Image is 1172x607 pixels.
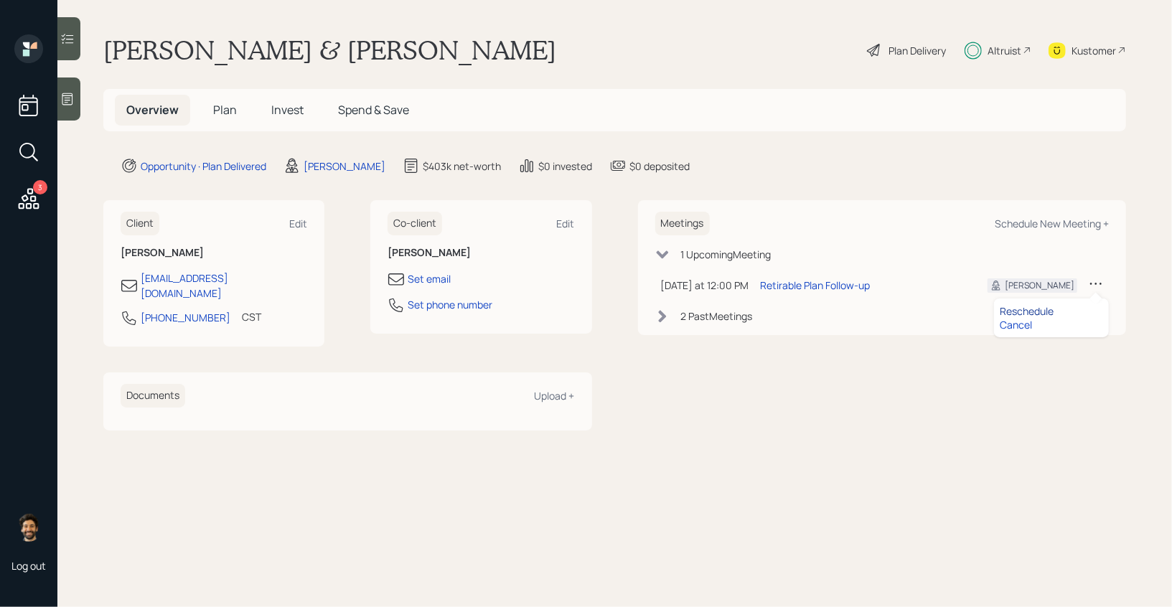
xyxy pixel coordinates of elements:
h6: Meetings [655,212,710,235]
div: Reschedule [1000,304,1103,318]
span: Invest [271,102,304,118]
div: 3 [33,180,47,194]
div: [PERSON_NAME] [1005,279,1074,292]
div: Retirable Plan Follow-up [761,278,871,293]
div: Plan Delivery [889,43,946,58]
div: Schedule New Meeting + [995,217,1109,230]
div: Set phone number [408,297,492,312]
div: CST [242,309,261,324]
div: Log out [11,559,46,573]
div: Opportunity · Plan Delivered [141,159,266,174]
div: Kustomer [1072,43,1116,58]
div: Edit [557,217,575,230]
span: Spend & Save [338,102,409,118]
div: Upload + [535,389,575,403]
h6: Client [121,212,159,235]
div: Edit [289,217,307,230]
div: $0 invested [538,159,592,174]
h1: [PERSON_NAME] & [PERSON_NAME] [103,34,556,66]
span: Plan [213,102,237,118]
div: [DATE] at 12:00 PM [661,278,749,293]
div: $403k net-worth [423,159,501,174]
div: $0 deposited [629,159,690,174]
div: 2 Past Meeting s [681,309,753,324]
span: Overview [126,102,179,118]
div: 1 Upcoming Meeting [681,247,772,262]
div: [PERSON_NAME] [304,159,385,174]
h6: Documents [121,384,185,408]
h6: Co-client [388,212,442,235]
div: Set email [408,271,451,286]
img: eric-schwartz-headshot.png [14,513,43,542]
h6: [PERSON_NAME] [388,247,574,259]
h6: [PERSON_NAME] [121,247,307,259]
div: [EMAIL_ADDRESS][DOMAIN_NAME] [141,270,307,301]
div: Cancel [1000,318,1103,331]
div: Altruist [988,43,1021,58]
div: [PHONE_NUMBER] [141,310,230,325]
